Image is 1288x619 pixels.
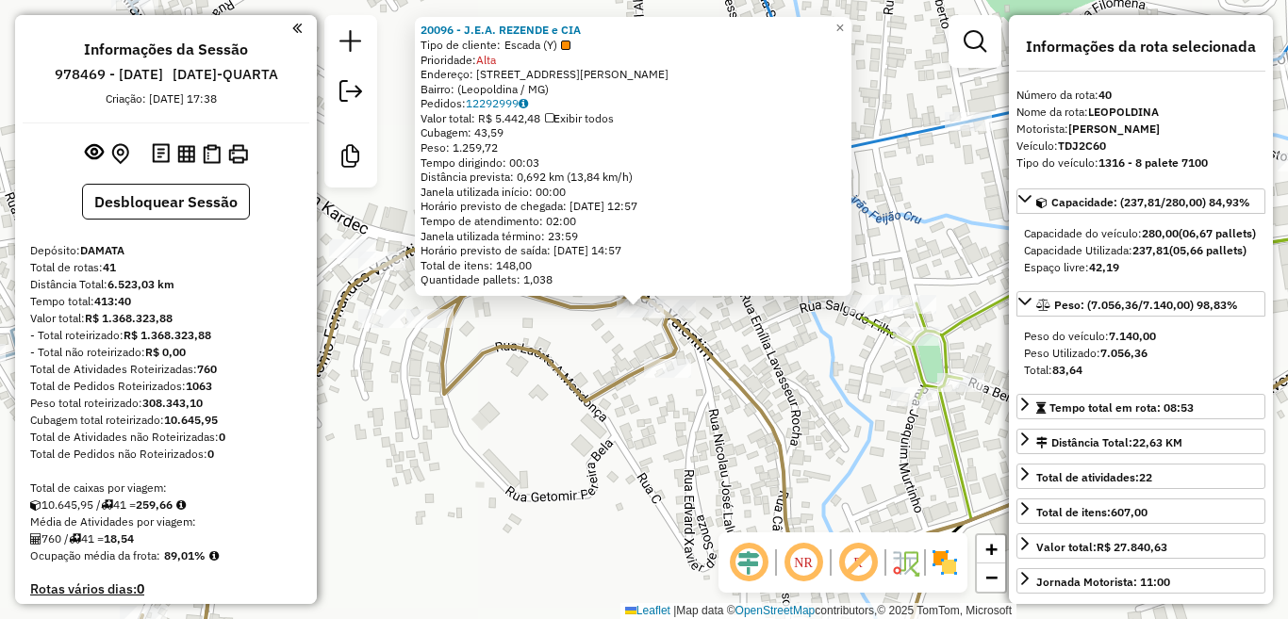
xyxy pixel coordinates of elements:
[30,581,302,597] h4: Rotas vários dias:
[1016,464,1265,489] a: Total de atividades:22
[101,499,113,511] i: Total de rotas
[421,111,846,126] div: Valor total: R$ 5.442,48
[30,429,302,446] div: Total de Atividades não Roteirizadas:
[30,276,302,293] div: Distância Total:
[164,413,218,427] strong: 10.645,95
[186,379,212,393] strong: 1063
[1169,243,1247,257] strong: (05,66 pallets)
[292,17,302,39] a: Clique aqui para minimizar o painel
[421,67,846,82] div: Endereço: [STREET_ADDRESS][PERSON_NAME]
[1111,505,1148,519] strong: 607,00
[136,497,173,512] strong: 259,66
[98,90,224,107] div: Criação: [DATE] 17:38
[219,430,225,444] strong: 0
[1054,298,1238,312] span: Peso: (7.056,36/7.140,00) 98,83%
[94,294,131,308] strong: 413:40
[421,125,846,140] div: Cubagem: 43,59
[1016,121,1265,138] div: Motorista:
[332,73,370,115] a: Exportar sessão
[1142,226,1179,240] strong: 280,00
[673,604,676,617] span: |
[1058,138,1106,153] strong: TDJ2C60
[504,38,570,53] span: Escada (Y)
[620,603,1016,619] div: Map data © contributors,© 2025 TomTom, Microsoft
[176,499,186,511] i: Meta Caixas/viagem: 238,00 Diferença: 21,66
[142,396,203,410] strong: 308.343,10
[82,184,250,220] button: Desbloquear Sessão
[137,580,144,597] strong: 0
[173,66,278,83] h6: [DATE]-QUARTA
[1024,259,1258,276] div: Espaço livre:
[1016,568,1265,594] a: Jornada Motorista: 11:00
[30,361,302,378] div: Total de Atividades Roteirizadas:
[30,497,302,513] div: 10.645,95 / 41 =
[81,138,107,169] button: Exibir sessão original
[977,563,1005,592] a: Zoom out
[545,111,614,125] span: Exibir todos
[421,38,846,53] div: Tipo de cliente:
[985,565,998,589] span: −
[421,53,846,68] div: Prioridade:
[930,547,960,578] img: Exibir/Ocultar setores
[1016,87,1265,104] div: Número da rota:
[421,23,846,287] div: Tempo de atendimento: 02:00
[209,550,219,562] em: Média calculada utilizando a maior ocupação (%Peso ou %Cubagem) de cada rota da sessão. Rotas cro...
[1100,346,1148,360] strong: 7.056,36
[421,185,846,200] div: Janela utilizada início: 00:00
[145,345,186,359] strong: R$ 0,00
[421,243,846,258] div: Horário previsto de saída: [DATE] 14:57
[1016,291,1265,317] a: Peso: (7.056,36/7.140,00) 98,83%
[1098,88,1112,102] strong: 40
[84,41,248,58] h4: Informações da Sessão
[421,82,846,97] div: Bairro: (Leopoldina / MG)
[332,23,370,65] a: Nova sessão e pesquisa
[1016,38,1265,56] h4: Informações da rota selecionada
[956,23,994,60] a: Exibir filtros
[55,66,163,83] h6: 978469 - [DATE]
[1024,329,1156,343] span: Peso do veículo:
[1036,434,1182,451] div: Distância Total:
[1024,345,1258,362] div: Peso Utilizado:
[107,139,133,169] button: Centralizar mapa no depósito ou ponto de apoio
[1051,195,1250,209] span: Capacidade: (237,81/280,00) 84,93%
[1024,225,1258,242] div: Capacidade do veículo:
[332,138,370,180] a: Criar modelo
[104,531,134,546] strong: 18,54
[835,540,881,585] span: Exibir rótulo
[1089,260,1119,274] strong: 42,19
[1016,394,1265,419] a: Tempo total em rota: 08:53
[466,96,528,110] a: 12292999
[421,23,581,37] a: 20096 - J.E.A. REZENDE e CIA
[1016,218,1265,284] div: Capacidade: (237,81/280,00) 84,93%
[421,96,846,111] div: Pedidos:
[1024,362,1258,379] div: Total:
[890,547,920,578] img: Fluxo de ruas
[107,277,174,291] strong: 6.523,03 km
[103,260,116,274] strong: 41
[30,548,160,562] span: Ocupação média da frota:
[224,140,252,168] button: Imprimir Rotas
[1139,470,1152,484] strong: 22
[1132,435,1182,449] span: 22,63 KM
[1016,138,1265,155] div: Veículo:
[30,259,302,276] div: Total de rotas:
[421,170,846,185] div: Distância prevista: 0,692 km (13,84 km/h)
[1097,540,1167,554] strong: R$ 27.840,63
[30,412,302,429] div: Cubagem total roteirizado:
[30,293,302,310] div: Tempo total:
[1036,470,1152,484] span: Total de atividades:
[30,530,302,547] div: 760 / 41 =
[1068,122,1160,136] strong: [PERSON_NAME]
[80,243,124,257] strong: DAMATA
[421,140,846,155] div: Peso: 1.259,72
[421,258,846,273] div: Total de itens: 148,00
[148,139,173,169] button: Logs desbloquear sessão
[1016,155,1265,171] div: Tipo do veículo:
[30,344,302,361] div: - Total não roteirizado:
[30,327,302,344] div: - Total roteirizado:
[207,447,214,461] strong: 0
[199,140,224,168] button: Visualizar Romaneio
[30,499,41,511] i: Cubagem total roteirizado
[421,199,846,214] div: Horário previsto de chegada: [DATE] 12:57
